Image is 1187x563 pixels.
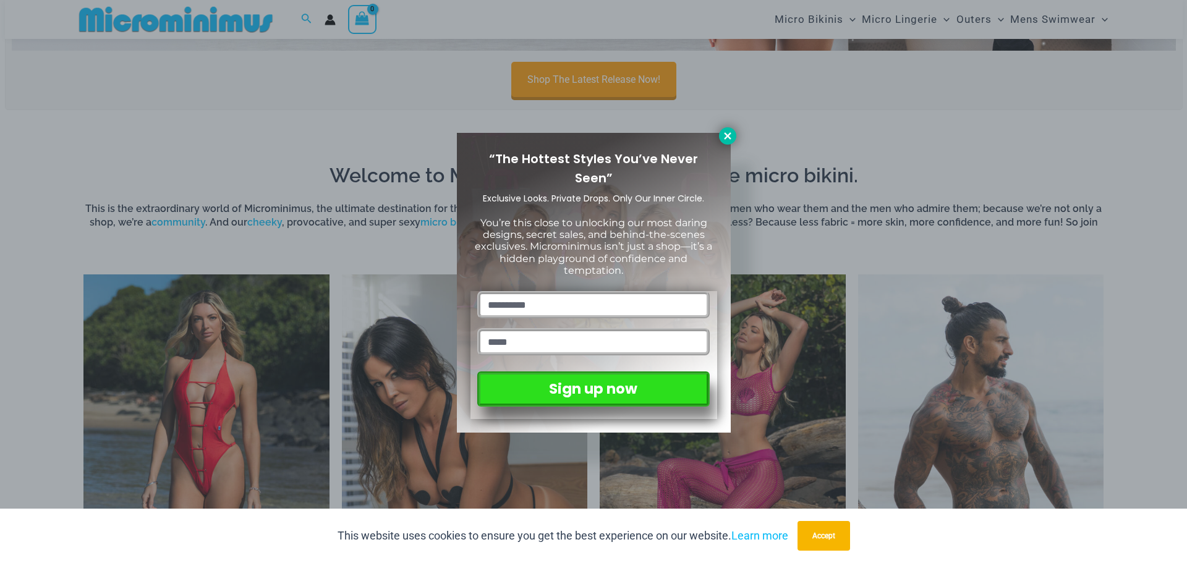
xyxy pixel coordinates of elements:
a: Learn more [731,529,788,542]
span: You’re this close to unlocking our most daring designs, secret sales, and behind-the-scenes exclu... [475,217,712,276]
span: “The Hottest Styles You’ve Never Seen” [489,150,698,187]
button: Accept [798,521,850,551]
button: Close [719,127,736,145]
button: Sign up now [477,371,709,407]
p: This website uses cookies to ensure you get the best experience on our website. [338,527,788,545]
span: Exclusive Looks. Private Drops. Only Our Inner Circle. [483,192,704,205]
